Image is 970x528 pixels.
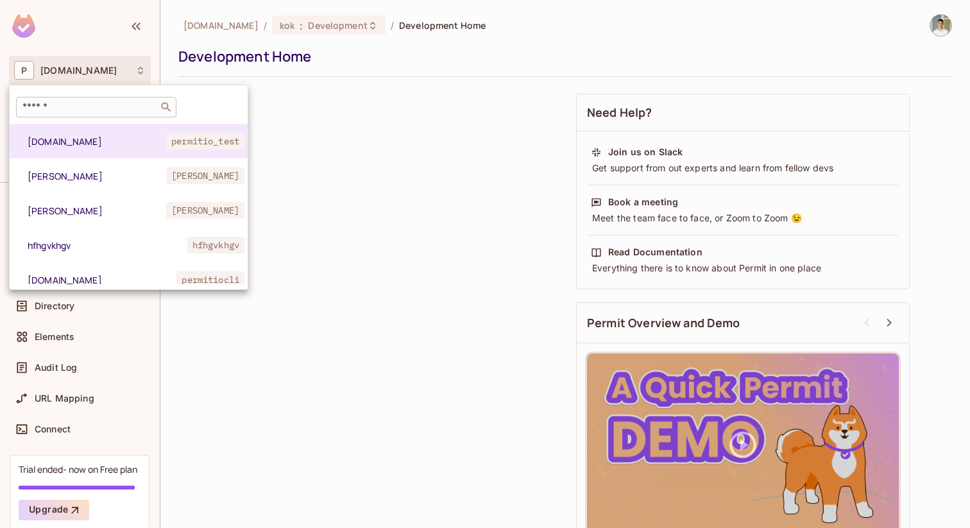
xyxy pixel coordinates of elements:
[176,271,244,288] span: permitiocli
[28,205,166,217] span: [PERSON_NAME]
[187,237,244,253] span: hfhgvkhgv
[28,170,166,182] span: [PERSON_NAME]
[166,167,244,184] span: [PERSON_NAME]
[28,239,187,251] span: hfhgvkhgv
[28,135,166,148] span: [DOMAIN_NAME]
[166,202,244,219] span: [PERSON_NAME]
[166,133,244,149] span: permitio_test
[28,274,176,286] span: [DOMAIN_NAME]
